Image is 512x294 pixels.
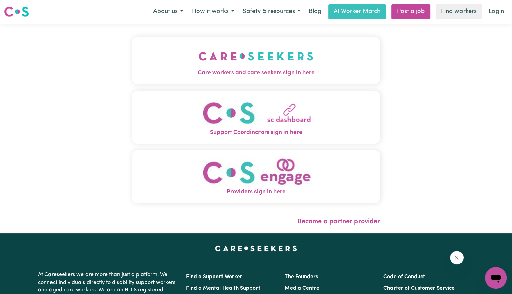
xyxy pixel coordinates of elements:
a: Charter of Customer Service [383,286,455,291]
a: AI Worker Match [328,4,386,19]
a: Code of Conduct [383,274,425,280]
span: Support Coordinators sign in here [132,128,380,137]
span: Care workers and care seekers sign in here [132,69,380,77]
a: Careseekers home page [215,246,297,251]
a: Find a Support Worker [186,274,242,280]
a: Become a partner provider [297,218,380,225]
button: Safety & resources [238,5,305,19]
button: How it works [187,5,238,19]
span: Providers sign in here [132,188,380,196]
a: The Founders [285,274,318,280]
img: Careseekers logo [4,6,29,18]
a: Blog [305,4,326,19]
span: Need any help? [4,5,41,10]
iframe: Button to launch messaging window [485,267,507,289]
button: Care workers and care seekers sign in here [132,37,380,84]
a: Login [485,4,508,19]
a: Media Centre [285,286,319,291]
button: Providers sign in here [132,150,380,203]
iframe: Close message [450,251,464,264]
button: Support Coordinators sign in here [132,91,380,144]
a: Find workers [436,4,482,19]
button: About us [149,5,187,19]
a: Careseekers logo [4,4,29,20]
a: Post a job [391,4,430,19]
